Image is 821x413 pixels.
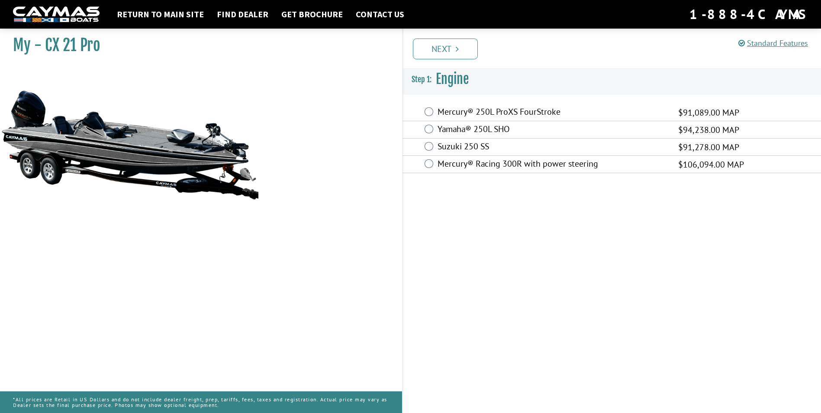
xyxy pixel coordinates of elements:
a: Standard Features [738,38,808,48]
a: Return to main site [113,9,208,20]
label: Mercury® Racing 300R with power steering [438,158,668,171]
a: Get Brochure [277,9,347,20]
h1: My - CX 21 Pro [13,35,380,55]
a: Find Dealer [212,9,273,20]
span: $91,278.00 MAP [678,141,739,154]
img: white-logo-c9c8dbefe5ff5ceceb0f0178aa75bf4bb51f6bca0971e226c86eb53dfe498488.png [13,6,100,23]
label: Suzuki 250 SS [438,141,668,154]
span: $91,089.00 MAP [678,106,739,119]
label: Mercury® 250L ProXS FourStroke [438,106,668,119]
a: Next [413,39,478,59]
div: 1-888-4CAYMAS [689,5,808,24]
a: Contact Us [351,9,409,20]
span: $106,094.00 MAP [678,158,744,171]
label: Yamaha® 250L SHO [438,124,668,136]
span: $94,238.00 MAP [678,123,739,136]
p: *All prices are Retail in US Dollars and do not include dealer freight, prep, tariffs, fees, taxe... [13,392,389,412]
